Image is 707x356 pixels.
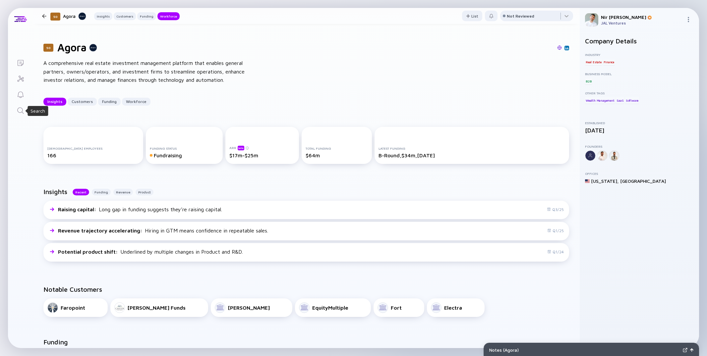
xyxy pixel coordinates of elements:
a: Reminders [8,86,33,102]
a: Faropoint [43,298,108,317]
button: Revenue [113,189,133,195]
div: Not Reviewed [507,14,534,19]
div: SaaS [616,97,624,104]
div: Long gap in funding suggests they’re raising capital. [58,206,222,212]
div: [DEMOGRAPHIC_DATA] Employees [47,146,139,150]
button: Customers [68,98,97,106]
a: Lists [8,54,33,70]
div: 50 [50,13,60,21]
div: Founders [585,144,694,148]
div: Q3/25 [547,207,564,212]
div: Underlined by multiple changes in Product and R&D. [58,249,243,255]
div: B2B [585,78,592,84]
div: Real Estate [585,59,602,65]
div: Customers [68,96,97,107]
div: Industry [585,53,694,57]
div: Other Tags [585,91,694,95]
img: Expand Notes [683,348,687,352]
img: Open Notes [690,348,693,352]
div: $64m [306,152,368,158]
div: Fundraising [150,152,219,158]
button: Funding [137,12,156,20]
div: Faropoint [61,305,85,311]
button: Funding [92,189,111,195]
div: Offices [585,172,694,176]
span: Raising capital : [58,206,97,212]
div: Q1/25 [547,228,564,233]
div: Funding [98,96,121,107]
a: Investor Map [8,70,33,86]
div: JAL Ventures [601,21,683,25]
div: Electra [444,305,462,311]
button: Workforce [157,12,180,20]
div: Software [625,97,639,104]
div: Customers [114,13,136,20]
button: Product [136,189,153,195]
div: $17m-$25m [229,152,295,158]
span: Revenue trajectory accelerating : [58,228,144,233]
div: A comprehensive real estate investment management platform that enables general partners, owners/... [43,59,256,84]
div: EquityMultiple [312,305,348,311]
img: Agora Linkedin Page [565,46,568,50]
div: Established [585,121,694,125]
h2: Company Details [585,37,694,45]
div: [DATE] [585,127,694,134]
div: beta [238,146,244,150]
div: Q1/24 [547,249,564,254]
div: Funding [137,13,156,20]
h2: Notable Customers [43,285,569,293]
img: Menu [686,17,691,22]
div: [PERSON_NAME] [228,305,270,311]
h2: Funding [43,338,68,346]
div: [GEOGRAPHIC_DATA] [620,178,666,184]
button: Insights [43,98,66,106]
div: Funding Status [150,146,219,150]
div: Nir [PERSON_NAME] [601,14,683,20]
div: Insights [43,96,66,107]
div: 166 [47,152,139,158]
img: Agora Website [557,45,562,50]
div: 50 [43,44,53,52]
div: [US_STATE] , [591,178,619,184]
div: Workforce [122,96,150,107]
div: Wealth Management [585,97,615,104]
div: Agora [63,12,86,20]
button: Insights [94,12,112,20]
h1: Agora [57,41,87,54]
div: Business Model [585,72,694,76]
div: ARR [229,145,295,150]
button: Recent [73,189,89,195]
div: Latest Funding [379,146,565,150]
button: Customers [114,12,136,20]
div: Hiring in GTM means confidence in repeatable sales. [58,228,268,233]
div: Workforce [157,13,180,20]
div: Fort [391,305,402,311]
img: United States Flag [585,179,590,183]
a: Search [8,102,33,118]
img: Nir Profile Picture [585,13,598,26]
button: Funding [98,98,121,106]
h2: Insights [43,188,67,195]
div: B-Round, $34m, [DATE] [379,152,565,158]
div: Total Funding [306,146,368,150]
button: Workforce [122,98,150,106]
div: [PERSON_NAME] Funds [128,305,186,311]
div: Search [30,108,45,114]
div: Notes ( Agora ) [489,347,680,353]
span: Potential product shift : [58,249,119,255]
div: Finance [603,59,615,65]
button: List [462,11,482,21]
div: Insights [94,13,112,20]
